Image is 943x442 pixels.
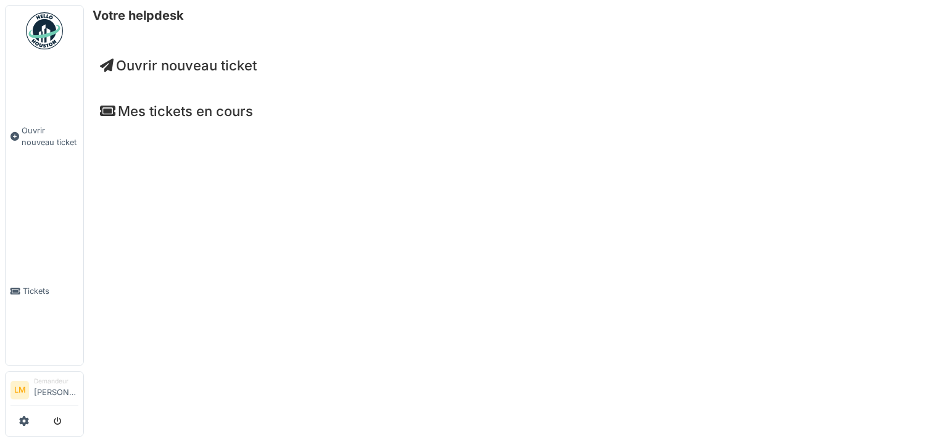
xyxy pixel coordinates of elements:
a: Ouvrir nouveau ticket [100,57,257,73]
li: LM [10,381,29,399]
a: Ouvrir nouveau ticket [6,56,83,217]
h4: Mes tickets en cours [100,103,927,119]
div: Demandeur [34,377,78,386]
h6: Votre helpdesk [93,8,184,23]
a: LM Demandeur[PERSON_NAME] [10,377,78,406]
span: Ouvrir nouveau ticket [22,125,78,148]
span: Tickets [23,285,78,297]
a: Tickets [6,217,83,365]
img: Badge_color-CXgf-gQk.svg [26,12,63,49]
li: [PERSON_NAME] [34,377,78,403]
